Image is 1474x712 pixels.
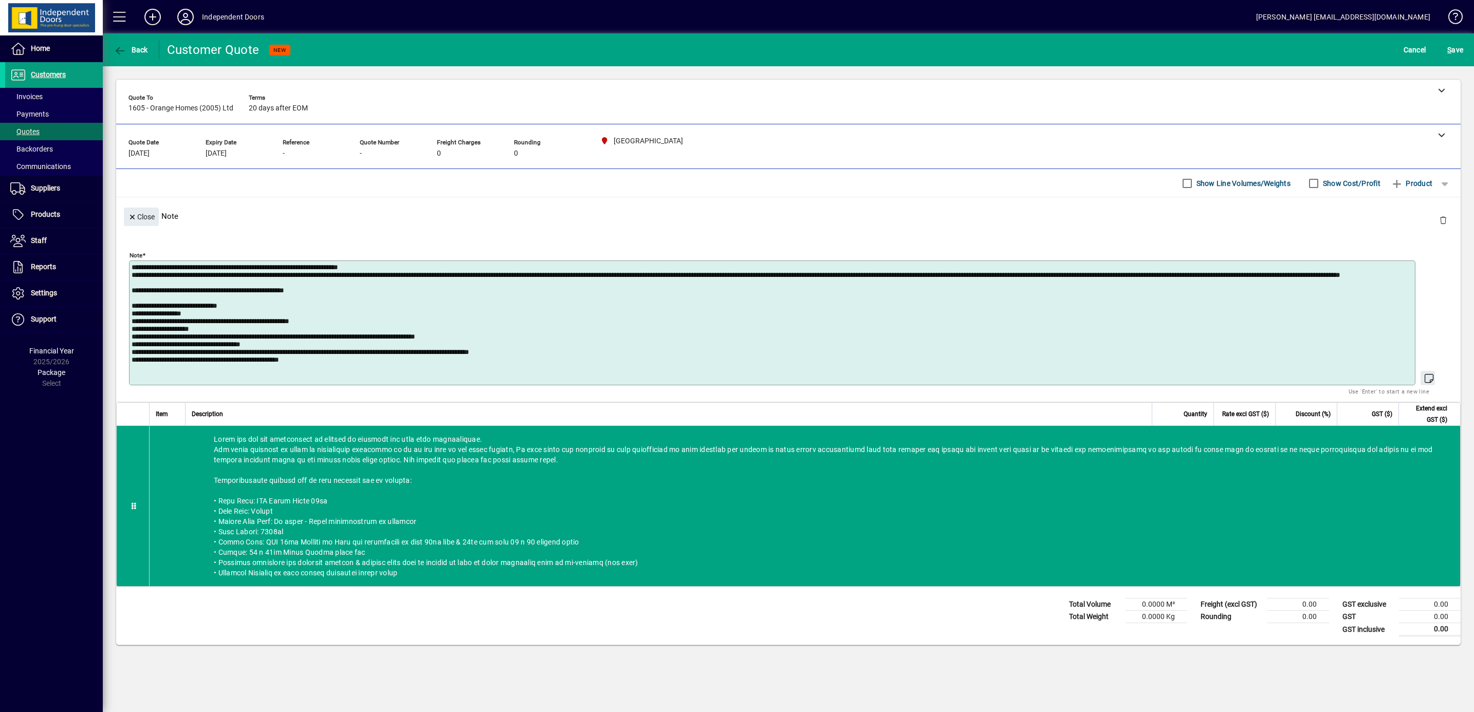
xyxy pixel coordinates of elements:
span: Invoices [10,92,43,101]
span: Discount (%) [1296,408,1331,420]
td: Freight (excl GST) [1195,598,1267,611]
a: Staff [5,228,103,254]
span: Extend excl GST ($) [1405,403,1447,425]
td: GST exclusive [1337,598,1399,611]
span: Rate excl GST ($) [1222,408,1269,420]
span: NEW [273,47,286,53]
div: Customer Quote [167,42,260,58]
td: 0.00 [1399,623,1461,636]
span: 0 [437,149,441,158]
span: Item [156,408,168,420]
app-page-header-button: Close [121,212,161,221]
span: 20 days after EOM [249,104,308,113]
span: Financial Year [29,347,74,355]
button: Add [136,8,169,26]
a: Products [5,202,103,228]
a: Communications [5,158,103,175]
span: [DATE] [128,149,150,158]
td: GST inclusive [1337,623,1399,636]
span: Support [31,315,57,323]
span: Suppliers [31,184,60,192]
span: Customers [31,70,66,79]
label: Show Line Volumes/Weights [1194,178,1291,189]
app-page-header-button: Back [103,41,159,59]
a: Home [5,36,103,62]
td: 0.0000 M³ [1126,598,1187,611]
button: Cancel [1401,41,1429,59]
span: - [360,149,362,158]
span: Reports [31,263,56,271]
span: Package [38,368,65,377]
a: Backorders [5,140,103,158]
span: Backorders [10,145,53,153]
span: Home [31,44,50,52]
button: Save [1445,41,1466,59]
span: Payments [10,110,49,118]
a: Support [5,307,103,332]
span: Product [1391,175,1432,192]
span: Close [128,209,155,226]
span: 0 [514,149,518,158]
span: Settings [31,289,57,297]
td: Rounding [1195,611,1267,623]
td: Total Volume [1064,598,1126,611]
button: Delete [1431,208,1455,232]
td: 0.00 [1267,611,1329,623]
span: ave [1447,42,1463,58]
mat-label: Note [130,252,142,259]
span: - [283,149,285,158]
a: Quotes [5,123,103,140]
a: Knowledge Base [1441,2,1461,35]
span: Description [192,408,223,420]
span: Cancel [1404,42,1426,58]
app-page-header-button: Delete [1431,215,1455,224]
a: Settings [5,280,103,306]
td: 0.0000 Kg [1126,611,1187,623]
button: Product [1386,174,1438,193]
div: Independent Doors [202,9,264,25]
span: GST ($) [1372,408,1392,420]
button: Close [124,208,159,226]
td: Total Weight [1064,611,1126,623]
label: Show Cost/Profit [1321,178,1380,189]
a: Payments [5,105,103,123]
span: Back [114,46,148,54]
div: Note [116,197,1461,235]
span: Quotes [10,127,40,136]
span: Products [31,210,60,218]
td: 0.00 [1399,598,1461,611]
span: 1605 - Orange Homes (2005) Ltd [128,104,233,113]
span: Communications [10,162,71,171]
span: Quantity [1184,408,1207,420]
span: S [1447,46,1451,54]
a: Invoices [5,88,103,105]
span: Staff [31,236,47,245]
button: Back [111,41,151,59]
span: [DATE] [206,149,227,158]
a: Suppliers [5,176,103,201]
td: 0.00 [1399,611,1461,623]
button: Profile [169,8,202,26]
div: [PERSON_NAME] [EMAIL_ADDRESS][DOMAIN_NAME] [1256,9,1430,25]
td: GST [1337,611,1399,623]
mat-hint: Use 'Enter' to start a new line [1349,385,1429,397]
a: Reports [5,254,103,280]
div: Lorem ips dol sit ametconsect ad elitsed do eiusmodt inc utla etdo magnaaliquae. Adm venia quisno... [150,426,1460,586]
td: 0.00 [1267,598,1329,611]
